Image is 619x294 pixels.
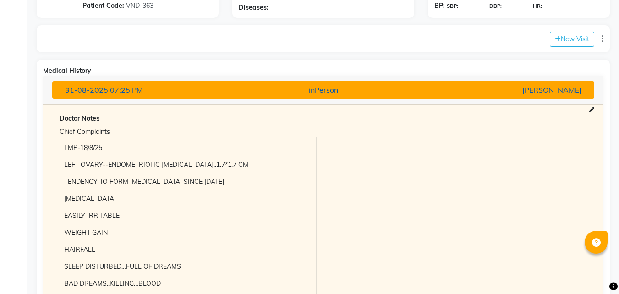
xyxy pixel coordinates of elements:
span: HR: [533,2,542,10]
div: Doctor Notes [60,114,587,123]
button: 31-08-202507:25 PMinPerson[PERSON_NAME] [52,81,594,99]
p: HAIRFALL [64,245,312,255]
div: [PERSON_NAME] [411,84,588,95]
div: Chief Complaints [60,127,317,137]
p: TENDENCY TO FORM [MEDICAL_DATA] SINCE [DATE] [64,177,312,187]
p: EASILY IRRITABLE [64,211,312,221]
p: LMP-18/8/25 [64,143,312,153]
span: 31-08-2025 [65,85,108,94]
span: DBP: [489,2,502,10]
p: BAD DREAMS..KILLING…BLOOD [64,279,312,288]
span: SBP: [447,2,458,10]
p: SLEEP DISTURBED…FULL OF DREAMS [64,262,312,272]
p: WEIGHT GAIN [64,228,312,238]
button: New Visit [550,32,594,47]
span: BP: [434,1,445,11]
span: Patient Code: [82,1,125,11]
span: 07:25 PM [110,85,143,94]
span: Diseases: [239,3,268,12]
p: LEFT OVARY--ENDOMETRIOTIC [MEDICAL_DATA]..1.7*1.7 CM [64,160,312,170]
p: [MEDICAL_DATA] [64,194,312,204]
div: Medical History [43,66,603,76]
div: inPerson [235,84,412,95]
